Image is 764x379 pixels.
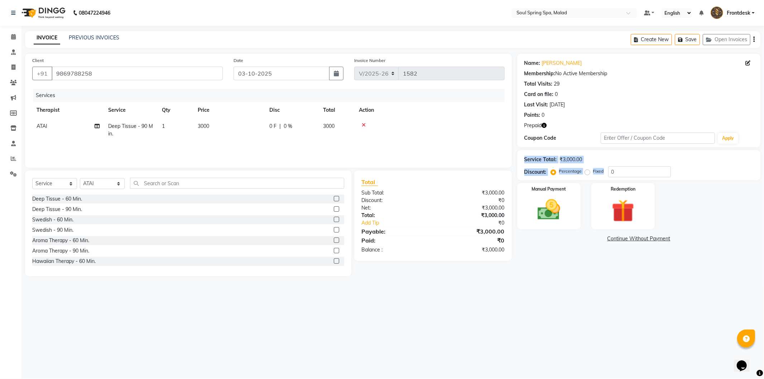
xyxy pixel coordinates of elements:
input: Enter Offer / Coupon Code [601,133,715,144]
a: Continue Without Payment [519,235,759,243]
div: Last Visit: [524,101,548,109]
div: ₹0 [433,236,510,245]
span: | [279,123,281,130]
a: INVOICE [34,32,60,44]
button: +91 [32,67,52,80]
span: 3000 [323,123,335,129]
div: ₹3,000.00 [433,189,510,197]
span: ATAI [37,123,47,129]
div: 0 [542,111,545,119]
img: _gift.svg [605,197,642,225]
label: Percentage [559,168,582,174]
div: No Active Membership [524,70,753,77]
div: Total: [356,212,433,219]
label: Manual Payment [532,186,566,192]
span: Frontdesk [727,9,750,17]
th: Price [193,102,265,118]
div: Paid: [356,236,433,245]
div: Balance : [356,246,433,254]
div: ₹0 [446,219,510,227]
label: Date [234,57,243,64]
div: Name: [524,59,540,67]
label: Redemption [611,186,635,192]
th: Disc [265,102,319,118]
img: _cash.svg [530,197,567,223]
div: ₹3,000.00 [560,156,582,163]
span: Prepaid [524,122,542,129]
button: Create New [631,34,672,45]
th: Qty [158,102,193,118]
div: Service Total: [524,156,557,163]
div: Total Visits: [524,80,553,88]
div: Discount: [356,197,433,204]
button: Apply [718,133,738,144]
label: Invoice Number [354,57,385,64]
div: Payable: [356,227,433,236]
div: ₹0 [433,197,510,204]
div: Services [33,89,510,102]
div: [DATE] [550,101,565,109]
th: Total [319,102,355,118]
div: Net: [356,204,433,212]
div: Deep Tissue - 90 Min. [32,206,82,213]
a: Add Tip [356,219,446,227]
span: 3000 [198,123,209,129]
span: 0 F [269,123,277,130]
th: Service [104,102,158,118]
th: Therapist [32,102,104,118]
img: logo [18,3,67,23]
input: Search or Scan [130,178,344,189]
div: Aroma Therapy - 60 Min. [32,237,89,244]
span: Deep Tissue - 90 Min. [108,123,153,137]
div: Discount: [524,168,547,176]
th: Action [355,102,505,118]
b: 08047224946 [79,3,110,23]
span: 1 [162,123,165,129]
div: Sub Total: [356,189,433,197]
div: Swedish - 90 Min. [32,226,73,234]
div: Swedish - 60 Min. [32,216,73,224]
div: Points: [524,111,540,119]
div: ₹3,000.00 [433,246,510,254]
input: Search by Name/Mobile/Email/Code [52,67,223,80]
button: Open Invoices [703,34,750,45]
div: ₹3,000.00 [433,212,510,219]
div: Membership: [524,70,556,77]
a: [PERSON_NAME] [542,59,582,67]
div: ₹3,000.00 [433,204,510,212]
img: Frontdesk [711,6,723,19]
div: 0 [555,91,558,98]
label: Fixed [593,168,604,174]
a: PREVIOUS INVOICES [69,34,119,41]
button: Save [675,34,700,45]
div: Hawaiian Therapy - 60 Min. [32,258,96,265]
div: 29 [554,80,560,88]
div: Deep Tissue - 60 Min. [32,195,82,203]
div: Coupon Code [524,134,601,142]
span: Total [361,178,378,186]
label: Client [32,57,44,64]
div: Card on file: [524,91,554,98]
div: ₹3,000.00 [433,227,510,236]
span: 0 % [284,123,292,130]
div: Aroma Therapy - 90 Min. [32,247,89,255]
iframe: chat widget [734,350,757,372]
